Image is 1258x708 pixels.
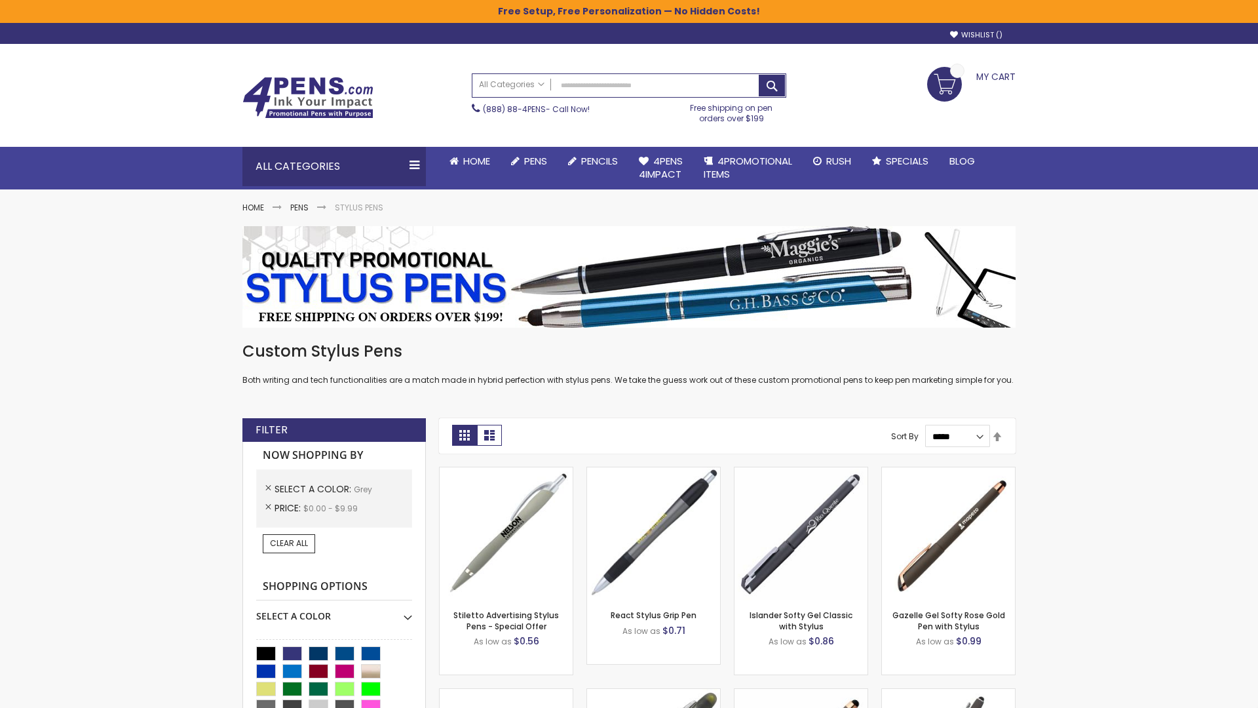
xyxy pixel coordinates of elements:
span: Select A Color [275,482,354,496]
a: Rush [803,147,862,176]
strong: Now Shopping by [256,442,412,469]
a: Stiletto Advertising Stylus Pens-Grey [440,467,573,478]
span: $0.71 [662,624,685,637]
strong: Filter [256,423,288,437]
img: Islander Softy Gel Classic with Stylus-Grey [734,467,867,600]
a: Home [439,147,501,176]
a: Wishlist [950,30,1002,40]
span: Grey [354,484,372,495]
span: As low as [474,636,512,647]
span: Rush [826,154,851,168]
span: Clear All [270,538,308,549]
span: All Categories [479,79,544,90]
span: $0.00 - $9.99 [303,503,358,514]
a: (888) 88-4PENS [483,104,546,115]
a: Pencils [558,147,628,176]
div: Both writing and tech functionalities are a match made in hybrid perfection with stylus pens. We ... [242,341,1016,386]
span: $0.86 [809,635,834,648]
a: Gazelle Gel Softy Rose Gold Pen with Stylus-Grey [882,467,1015,478]
span: Pencils [581,154,618,168]
a: Souvenir® Jalan Highlighter Stylus Pen Combo-Grey [587,688,720,699]
a: Pens [290,202,309,213]
a: React Stylus Grip Pen-Grey [587,467,720,478]
a: Custom Soft Touch® Metal Pens with Stylus-Grey [882,688,1015,699]
a: Gazelle Gel Softy Rose Gold Pen with Stylus [892,610,1005,631]
h1: Custom Stylus Pens [242,341,1016,362]
strong: Grid [452,425,477,446]
div: Select A Color [256,600,412,623]
span: Blog [949,154,975,168]
a: Islander Softy Gel Classic with Stylus-Grey [734,467,867,478]
span: Pens [524,154,547,168]
span: As low as [916,636,954,647]
div: All Categories [242,147,426,186]
img: React Stylus Grip Pen-Grey [587,467,720,600]
a: Clear All [263,534,315,553]
div: Free shipping on pen orders over $199 [677,98,787,124]
span: - Call Now! [483,104,590,115]
a: Specials [862,147,939,176]
a: Islander Softy Gel Classic with Stylus [750,610,852,631]
strong: Shopping Options [256,573,412,601]
img: Stiletto Advertising Stylus Pens-Grey [440,467,573,600]
a: 4Pens4impact [628,147,693,189]
a: Cyber Stylus 0.7mm Fine Point Gel Grip Pen-Grey [440,688,573,699]
span: $0.99 [956,635,982,648]
a: React Stylus Grip Pen [611,610,696,621]
a: Home [242,202,264,213]
strong: Stylus Pens [335,202,383,213]
span: Price [275,501,303,515]
span: Home [463,154,490,168]
a: Blog [939,147,985,176]
span: 4PROMOTIONAL ITEMS [704,154,792,181]
span: $0.56 [514,635,539,648]
label: Sort By [891,431,919,442]
span: 4Pens 4impact [639,154,683,181]
img: Gazelle Gel Softy Rose Gold Pen with Stylus-Grey [882,467,1015,600]
img: Stylus Pens [242,226,1016,328]
span: As low as [622,625,660,637]
a: Islander Softy Rose Gold Gel Pen with Stylus-Grey [734,688,867,699]
a: Stiletto Advertising Stylus Pens - Special Offer [453,610,559,631]
span: Specials [886,154,928,168]
a: Pens [501,147,558,176]
img: 4Pens Custom Pens and Promotional Products [242,77,373,119]
a: All Categories [472,74,551,96]
a: 4PROMOTIONALITEMS [693,147,803,189]
span: As low as [769,636,807,647]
